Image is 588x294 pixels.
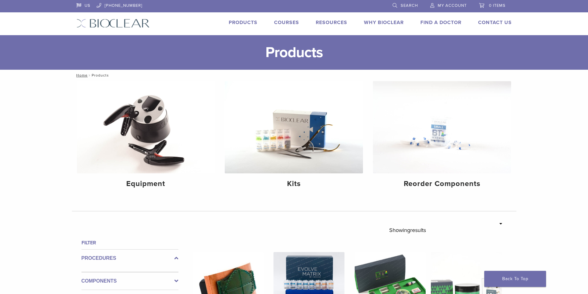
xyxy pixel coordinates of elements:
[82,178,210,189] h4: Equipment
[77,81,215,193] a: Equipment
[74,73,88,77] a: Home
[230,178,358,189] h4: Kits
[229,19,257,26] a: Products
[77,19,150,28] img: Bioclear
[81,239,178,246] h4: Filter
[373,81,511,173] img: Reorder Components
[389,224,426,237] p: Showing results
[378,178,506,189] h4: Reorder Components
[225,81,363,173] img: Kits
[484,271,546,287] a: Back To Top
[420,19,461,26] a: Find A Doctor
[401,3,418,8] span: Search
[364,19,404,26] a: Why Bioclear
[225,81,363,193] a: Kits
[81,277,178,285] label: Components
[478,19,512,26] a: Contact Us
[373,81,511,193] a: Reorder Components
[72,70,516,81] nav: Products
[438,3,467,8] span: My Account
[81,255,178,262] label: Procedures
[88,74,92,77] span: /
[77,81,215,173] img: Equipment
[274,19,299,26] a: Courses
[316,19,347,26] a: Resources
[489,3,506,8] span: 0 items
